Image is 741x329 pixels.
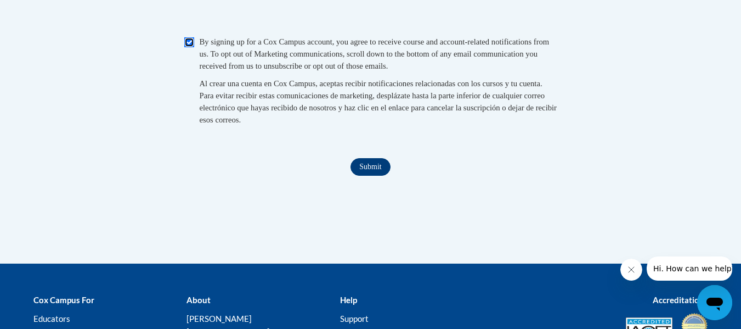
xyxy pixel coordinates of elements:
[653,295,708,305] b: Accreditations
[340,295,357,305] b: Help
[200,79,557,124] span: Al crear una cuenta en Cox Campus, aceptas recibir notificaciones relacionadas con los cursos y t...
[200,37,550,70] span: By signing up for a Cox Campus account, you agree to receive course and account-related notificat...
[350,158,390,176] input: Submit
[620,259,642,281] iframe: Close message
[186,295,211,305] b: About
[7,8,89,16] span: Hi. How can we help?
[340,314,369,324] a: Support
[697,285,732,320] iframe: Button to launch messaging window
[33,314,70,324] a: Educators
[33,295,94,305] b: Cox Campus For
[647,256,732,281] iframe: Message from company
